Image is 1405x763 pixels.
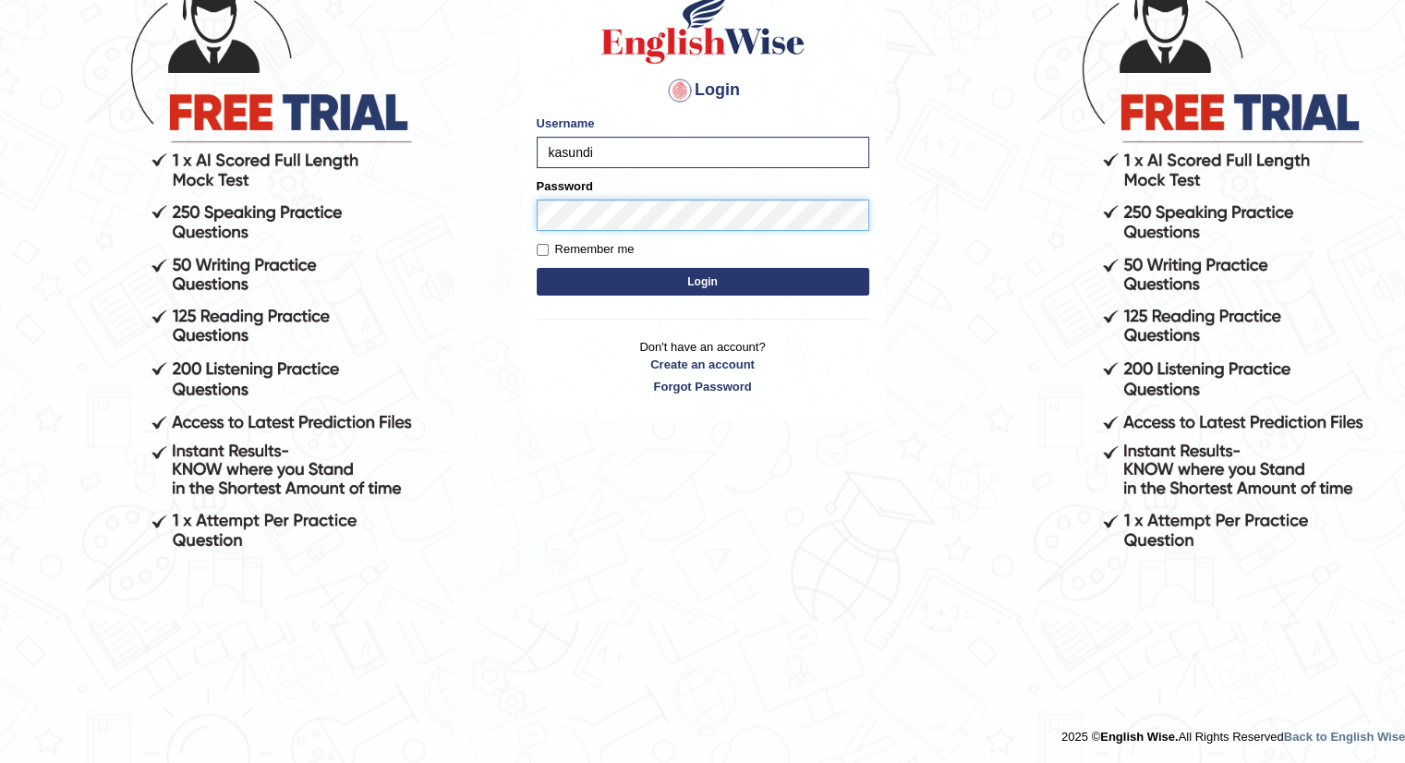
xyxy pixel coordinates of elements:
input: Remember me [537,244,549,256]
p: Don't have an account? [537,338,869,395]
label: Remember me [537,240,635,259]
a: Back to English Wise [1284,730,1405,744]
a: Create an account [537,356,869,373]
label: Password [537,177,593,195]
strong: English Wise. [1100,730,1178,744]
button: Login [537,268,869,296]
div: 2025 © All Rights Reserved [1061,719,1405,745]
h4: Login [537,76,869,105]
label: Username [537,115,595,132]
a: Forgot Password [537,378,869,395]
